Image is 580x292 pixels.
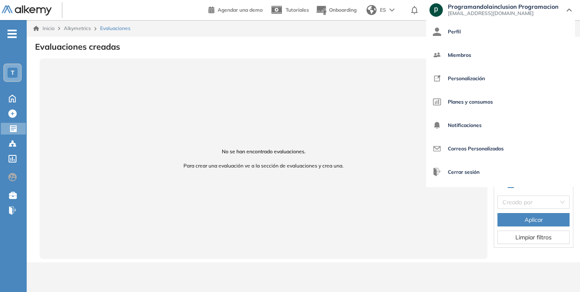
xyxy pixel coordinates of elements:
[448,45,471,65] span: Miembros
[430,195,580,292] iframe: Chat Widget
[448,162,480,182] span: Cerrar sesión
[50,148,477,155] span: No se han encontrado evaluaciones.
[50,162,477,170] span: Para crear una evaluación ve a la sección de evaluaciones y crea una.
[64,25,91,31] span: Alkymetrics
[433,92,568,112] a: Planes y consumos
[448,22,461,42] span: Perfil
[33,25,55,32] a: Inicio
[433,145,441,153] img: icon
[448,115,482,135] span: Notificaciones
[433,98,441,106] img: icon
[329,7,357,13] span: Onboarding
[8,33,17,35] i: -
[433,51,441,59] img: icon
[433,162,480,182] button: Cerrar sesión
[2,5,52,16] img: Logo
[380,6,386,14] span: ES
[316,1,357,19] button: Onboarding
[389,8,394,12] img: arrow
[433,74,441,83] img: icon
[430,195,580,292] div: Widget de chat
[433,45,568,65] a: Miembros
[11,69,15,76] span: T
[433,69,568,89] a: Personalización
[367,5,377,15] img: world
[448,10,558,17] span: [EMAIL_ADDRESS][DOMAIN_NAME]
[433,121,441,129] img: icon
[433,168,441,176] img: icon
[448,3,558,10] span: Programandolainclusion Programacion
[433,139,568,159] a: Correos Personalizados
[286,7,309,13] span: Tutoriales
[448,92,493,112] span: Planes y consumos
[35,42,120,52] h3: Evaluaciones creadas
[448,69,485,89] span: Personalización
[218,7,263,13] span: Agendar una demo
[433,22,568,42] a: Perfil
[519,181,555,188] span: Psicotécnicos
[448,139,504,159] span: Correos Personalizados
[100,25,131,32] span: Evaluaciones
[208,4,263,14] a: Agendar una demo
[433,115,568,135] a: Notificaciones
[433,28,441,36] img: icon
